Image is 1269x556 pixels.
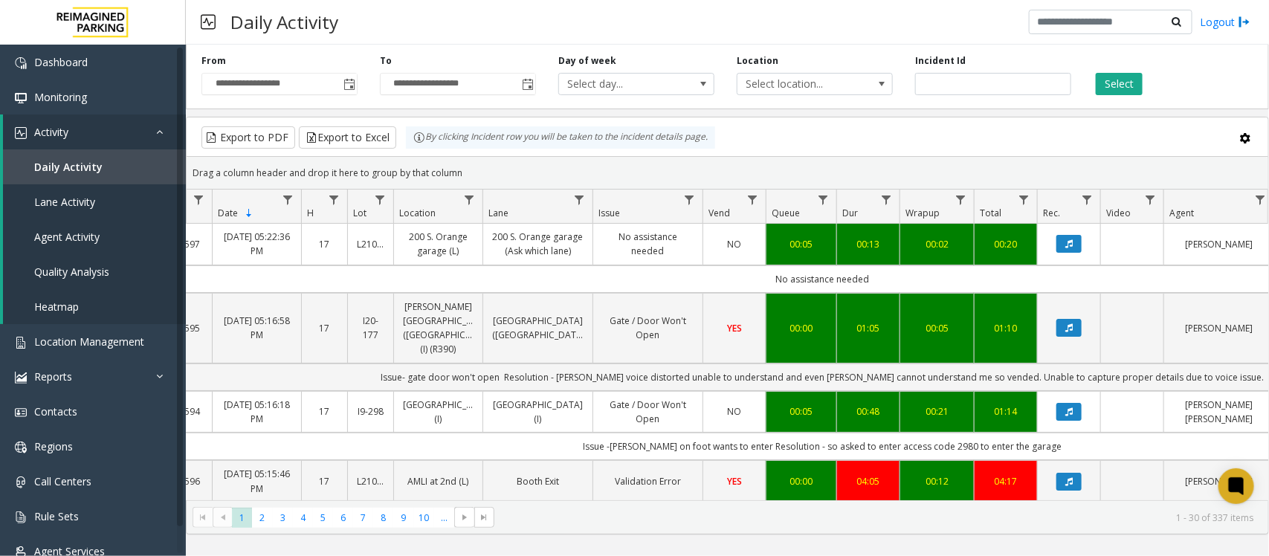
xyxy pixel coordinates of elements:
a: NO [712,237,757,251]
span: Page 4 [293,508,313,528]
a: 01:14 [984,404,1028,418]
span: Dashboard [34,55,88,69]
span: Page 8 [373,508,393,528]
img: 'icon' [15,372,27,384]
div: Data table [187,190,1268,500]
a: Lane Activity [3,184,186,219]
a: Quality Analysis [3,254,186,289]
span: Wrapup [905,207,940,219]
span: NO [728,405,742,418]
span: Dur [842,207,858,219]
img: 'icon' [15,127,27,139]
img: infoIcon.svg [413,132,425,143]
span: Quality Analysis [34,265,109,279]
a: H Filter Menu [324,190,344,210]
a: L21086700 [357,237,384,251]
a: Gate / Door Won't Open [602,314,694,342]
a: Vend Filter Menu [743,190,763,210]
span: Page 3 [273,508,293,528]
a: Rec. Filter Menu [1077,190,1097,210]
img: 'icon' [15,442,27,453]
span: Go to the last page [474,507,494,528]
span: Heatmap [34,300,79,314]
a: 04:05 [846,474,891,488]
a: Activity [3,114,186,149]
span: Go to the next page [454,507,474,528]
label: From [201,54,226,68]
button: Export to PDF [201,126,295,149]
span: Go to the last page [479,511,491,523]
div: Drag a column header and drop it here to group by that column [187,160,1268,186]
a: [PERSON_NAME] [PERSON_NAME] [1173,398,1265,426]
span: Video [1106,207,1131,219]
a: [PERSON_NAME] [1173,237,1265,251]
a: 200 S. Orange garage (L) [403,230,474,258]
label: Incident Id [915,54,966,68]
span: Page 10 [414,508,434,528]
label: Location [737,54,778,68]
img: 'icon' [15,57,27,69]
img: 'icon' [15,337,27,349]
a: Date Filter Menu [278,190,298,210]
span: Page 6 [333,508,353,528]
div: 00:12 [909,474,965,488]
label: Day of week [558,54,616,68]
img: logout [1239,14,1250,30]
span: Monitoring [34,90,87,104]
label: To [380,54,392,68]
span: Toggle popup [340,74,357,94]
a: 00:00 [775,321,827,335]
h3: Daily Activity [223,4,346,40]
span: Activity [34,125,68,139]
a: Location Filter Menu [459,190,479,210]
a: Lot Filter Menu [370,190,390,210]
span: Agent Activity [34,230,100,244]
div: 04:17 [984,474,1028,488]
span: Regions [34,439,73,453]
a: I20-177 [357,314,384,342]
span: Location Management [34,334,144,349]
a: Logout [1200,14,1250,30]
span: Page 2 [252,508,272,528]
span: Vend [708,207,730,219]
span: Page 7 [353,508,373,528]
span: Page 9 [393,508,413,528]
a: Dur Filter Menu [876,190,897,210]
a: Queue Filter Menu [813,190,833,210]
span: Contacts [34,404,77,418]
a: Issue Filter Menu [679,190,700,210]
span: Go to the next page [459,511,471,523]
span: Agent [1169,207,1194,219]
img: 'icon' [15,407,27,418]
a: [PERSON_NAME][GEOGRAPHIC_DATA] ([GEOGRAPHIC_DATA]) (I) (R390) [403,300,474,357]
a: [PERSON_NAME] [1173,474,1265,488]
a: 17 [311,474,338,488]
a: 17 [311,237,338,251]
a: [DATE] 05:22:36 PM [222,230,292,258]
span: Page 11 [434,508,454,528]
img: 'icon' [15,511,27,523]
a: YES [712,321,757,335]
a: 00:20 [984,237,1028,251]
a: [DATE] 05:15:46 PM [222,467,292,495]
a: Total Filter Menu [1014,190,1034,210]
span: Daily Activity [34,160,103,174]
a: [DATE] 05:16:18 PM [222,398,292,426]
span: Call Centers [34,474,91,488]
span: Location [399,207,436,219]
a: [GEOGRAPHIC_DATA] ([GEOGRAPHIC_DATA]) [492,314,584,342]
a: 00:13 [846,237,891,251]
div: By clicking Incident row you will be taken to the incident details page. [406,126,715,149]
a: Validation Error [602,474,694,488]
a: I9-298 [357,404,384,418]
span: YES [727,475,742,488]
span: Lane Activity [34,195,95,209]
kendo-pager-info: 1 - 30 of 337 items [503,511,1253,524]
a: 01:05 [846,321,891,335]
a: NO [712,404,757,418]
a: 00:05 [775,404,827,418]
span: Sortable [243,207,255,219]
